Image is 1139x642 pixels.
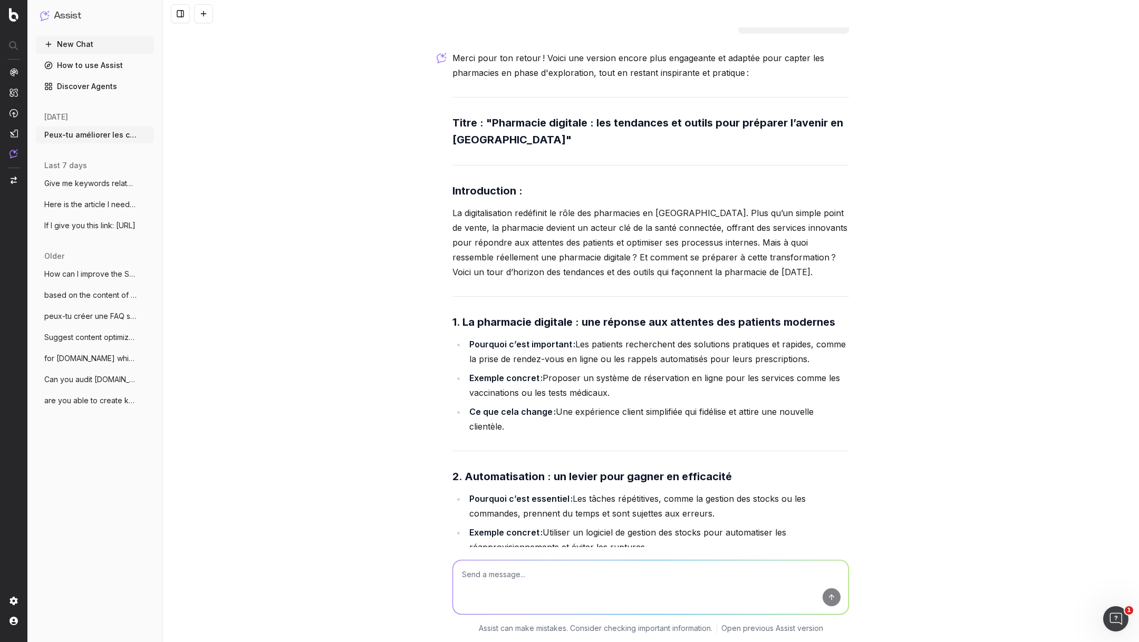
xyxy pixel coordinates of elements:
iframe: Intercom live chat [1103,606,1128,631]
a: Discover Agents [36,78,154,95]
button: Give me keywords related to moving a med [36,175,154,192]
span: are you able to create keywords group fo [44,395,137,406]
span: [DATE] [44,112,68,122]
span: for [DOMAIN_NAME] which is our B2B [44,353,137,364]
img: Switch project [11,177,17,184]
button: Here is the article I need you to optimi [36,196,154,213]
button: Suggest content optimization and keyword [36,329,154,346]
button: are you able to create keywords group fo [36,392,154,409]
li: Les tâches répétitives, comme la gestion des stocks ou les commandes, prennent du temps et sont s... [466,491,849,521]
strong: Ce que cela change : [469,406,556,417]
span: Give me keywords related to moving a med [44,178,137,189]
span: based on the content of this page showca [44,290,137,300]
p: Assist can make mistakes. Consider checking important information. [479,623,712,634]
li: Utiliser un logiciel de gestion des stocks pour automatiser les réapprovisionnements et éviter le... [466,525,849,555]
li: Une expérience client simplifiée qui fidélise et attire une nouvelle clientèle. [466,404,849,434]
span: If I give you this link: [URL] [44,220,136,231]
img: Botify logo [9,8,18,22]
img: My account [9,617,18,625]
p: La digitalisation redéfinit le rôle des pharmacies en [GEOGRAPHIC_DATA]. Plus qu’un simple point ... [452,206,849,279]
button: If I give you this link: [URL] [36,217,154,234]
button: New Chat [36,36,154,53]
span: older [44,251,64,261]
span: Here is the article I need you to optimi [44,199,137,210]
span: peux-tu créer une FAQ sur Gestion des re [44,311,137,322]
img: Intelligence [9,88,18,97]
p: Merci pour ton retour ! Voici une version encore plus engageante et adaptée pour capter les pharm... [452,51,849,80]
button: based on the content of this page showca [36,287,154,304]
a: How to use Assist [36,57,154,74]
img: Activation [9,109,18,118]
img: Assist [40,11,50,21]
span: last 7 days [44,160,87,171]
li: Proposer un système de réservation en ligne pour les services comme les vaccinations ou les tests... [466,371,849,400]
strong: Titre : "Pharmacie digitale : les tendances et outils pour préparer l’avenir en [GEOGRAPHIC_DATA]" [452,116,846,146]
h1: Assist [54,8,81,23]
img: Studio [9,129,18,138]
span: Suggest content optimization and keyword [44,332,137,343]
button: Peux-tu améliorer les contenus que je va [36,127,154,143]
li: Les patients recherchent des solutions pratiques et rapides, comme la prise de rendez-vous en lig... [466,337,849,366]
strong: 1. La pharmacie digitale : une réponse aux attentes des patients modernes [452,316,835,328]
button: How can I improve the SEO of this page? [36,266,154,283]
strong: Introduction : [452,184,523,197]
span: 1 [1125,606,1133,615]
span: Peux-tu améliorer les contenus que je va [44,130,137,140]
a: Open previous Assist version [721,623,823,634]
strong: Pourquoi c’est essentiel : [469,493,573,504]
strong: Exemple concret : [469,527,543,538]
img: Assist [9,149,18,158]
button: Assist [40,8,150,23]
img: Setting [9,597,18,605]
span: How can I improve the SEO of this page? [44,269,137,279]
button: peux-tu créer une FAQ sur Gestion des re [36,308,154,325]
img: Botify assist logo [437,53,447,63]
button: for [DOMAIN_NAME] which is our B2B [36,350,154,367]
span: Can you audit [DOMAIN_NAME] in terms of [44,374,137,385]
strong: Pourquoi c’est important : [469,339,575,349]
strong: 2. Automatisation : un levier pour gagner en efficacité [452,470,732,483]
strong: Exemple concret : [469,373,543,383]
img: Analytics [9,68,18,76]
button: Can you audit [DOMAIN_NAME] in terms of [36,371,154,388]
